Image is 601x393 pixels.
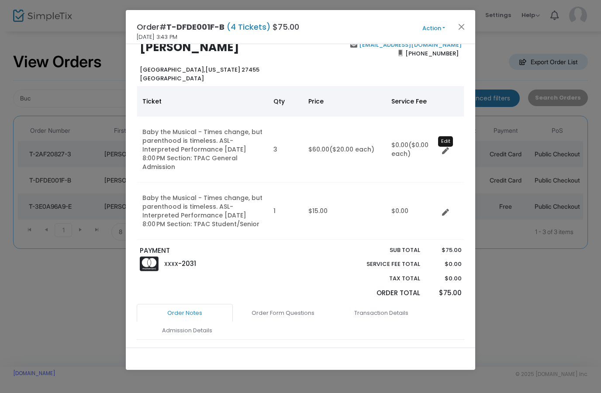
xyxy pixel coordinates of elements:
button: Close [456,21,467,32]
td: $15.00 [303,183,386,240]
a: Order Notes [137,304,233,322]
td: $60.00 [303,117,386,183]
span: ($20.00 each) [329,145,374,154]
span: [PHONE_NUMBER] [403,46,462,60]
td: Baby the Musical - Times change, but parenthood is timeless. ASL-Interpreted Performance [DATE] 8... [137,117,268,183]
td: 1 [268,183,303,240]
a: [EMAIL_ADDRESS][DOMAIN_NAME] [357,41,462,49]
td: $0.00 [386,183,439,240]
th: Service Fee [386,86,439,117]
h4: Order# $75.00 [137,21,299,33]
button: Action [408,24,460,33]
p: Sub total [346,246,420,255]
th: Qty [268,86,303,117]
p: $75.00 [428,288,461,298]
span: [DATE] 3:43 PM [137,33,177,41]
p: $0.00 [428,260,461,269]
p: Tax Total [346,274,420,283]
span: (4 Tickets) [225,21,273,32]
b: [US_STATE] 27455 [GEOGRAPHIC_DATA] [140,65,259,83]
p: PAYMENT [140,246,297,256]
span: XXXX [164,260,178,268]
span: -2031 [178,259,196,268]
span: [GEOGRAPHIC_DATA], [140,65,205,74]
td: 3 [268,117,303,183]
a: Transaction Details [333,304,429,322]
p: Service Fee Total [346,260,420,269]
p: Order Total [346,288,420,298]
th: Price [303,86,386,117]
div: Edit [438,136,453,147]
p: $0.00 [428,274,461,283]
b: [PERSON_NAME] [140,39,239,55]
th: Ticket [137,86,268,117]
div: Data table [137,86,464,240]
a: Admission Details [139,321,235,340]
span: ($0.00 each) [391,141,428,158]
td: $0.00 [386,117,439,183]
span: T-DFDE001F-B [166,21,225,32]
a: Order Form Questions [235,304,331,322]
td: Baby the Musical - Times change, but parenthood is timeless. ASL-Interpreted Performance [DATE] 8... [137,183,268,240]
p: $75.00 [428,246,461,255]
